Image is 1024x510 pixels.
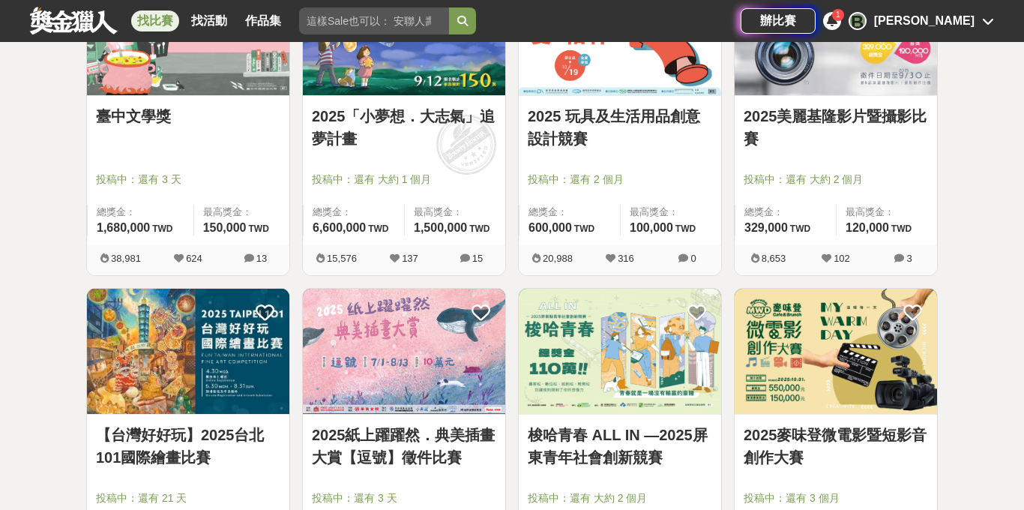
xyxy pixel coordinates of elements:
span: TWD [368,223,388,234]
a: 找活動 [185,10,233,31]
a: 2025紙上躍躍然．典美插畫大賞【逗號】徵件比賽 [312,424,496,469]
span: 13 [256,253,267,264]
a: 作品集 [239,10,287,31]
a: 辦比賽 [741,8,816,34]
span: 投稿中：還有 大約 1 個月 [312,172,496,187]
span: 投稿中：還有 3 天 [96,172,280,187]
span: 316 [618,253,634,264]
span: 6,600,000 [313,221,366,234]
a: 【台灣好好玩】2025台北101國際繪畫比賽 [96,424,280,469]
img: Cover Image [87,289,289,414]
span: 8,653 [762,253,786,264]
span: 最高獎金： [203,205,280,220]
span: 最高獎金： [846,205,928,220]
div: [PERSON_NAME] [874,12,975,30]
span: 投稿中：還有 21 天 [96,490,280,506]
a: 2025 玩具及生活用品創意設計競賽 [528,105,712,150]
span: 總獎金： [744,205,827,220]
span: TWD [675,223,696,234]
span: 15,576 [327,253,357,264]
span: TWD [152,223,172,234]
span: 102 [834,253,850,264]
span: 15 [472,253,483,264]
span: 1 [836,10,840,19]
img: Cover Image [519,289,721,414]
span: 投稿中：還有 大約 2 個月 [744,172,928,187]
span: 3 [906,253,912,264]
span: 最高獎金： [414,205,496,220]
span: 0 [690,253,696,264]
span: 120,000 [846,221,889,234]
span: 投稿中：還有 大約 2 個月 [528,490,712,506]
span: 投稿中：還有 2 個月 [528,172,712,187]
span: 總獎金： [313,205,395,220]
span: TWD [891,223,912,234]
span: 137 [402,253,418,264]
span: TWD [790,223,810,234]
a: 2025「小夢想．大志氣」追夢計畫 [312,105,496,150]
a: 2025美麗基隆影片暨攝影比賽 [744,105,928,150]
span: 投稿中：還有 3 天 [312,490,496,506]
input: 這樣Sale也可以： 安聯人壽創意銷售法募集 [299,7,449,34]
span: 100,000 [630,221,673,234]
span: TWD [469,223,490,234]
a: 2025麥味登微電影暨短影音創作大賽 [744,424,928,469]
span: 最高獎金： [630,205,712,220]
span: TWD [574,223,594,234]
a: 臺中文學獎 [96,105,280,127]
span: 150,000 [203,221,247,234]
span: 624 [186,253,202,264]
span: 38,981 [111,253,141,264]
span: 1,500,000 [414,221,467,234]
div: B [849,12,867,30]
span: 投稿中：還有 3 個月 [744,490,928,506]
a: 梭哈青春 ALL IN —2025屏東青年社會創新競賽 [528,424,712,469]
img: Cover Image [303,289,505,414]
span: 總獎金： [97,205,184,220]
span: 總獎金： [528,205,611,220]
a: 找比賽 [131,10,179,31]
img: Cover Image [735,289,937,414]
span: 329,000 [744,221,788,234]
span: 20,988 [543,253,573,264]
span: 600,000 [528,221,572,234]
span: TWD [249,223,269,234]
span: 1,680,000 [97,221,150,234]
